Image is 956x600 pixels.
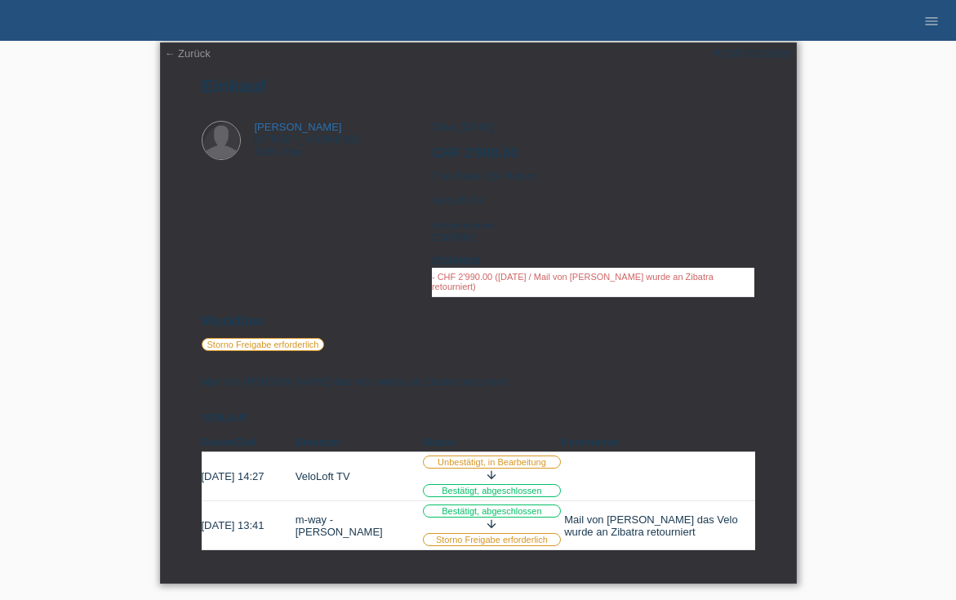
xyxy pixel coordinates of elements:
i: arrow_downward [485,518,498,531]
td: [DATE] 14:27 [202,452,296,501]
h2: CHF 2'990.00 [432,145,754,170]
div: - CHF 2'990.00 ([DATE] / Mail von [PERSON_NAME] wurde an Zibatra retourniert) [432,272,754,291]
label: Storno Freigabe erforderlich [202,338,325,351]
h3: Verlauf [202,412,755,424]
span: Kundennummer [432,220,496,230]
th: Benutzer [296,433,423,452]
h3: Stornos [432,256,754,268]
h1: Einkauf [202,76,755,96]
td: [DATE] 13:41 [202,501,296,550]
i: arrow_downward [485,469,498,482]
label: Storno Freigabe erforderlich [423,533,562,546]
td: Mail von [PERSON_NAME] das Velo wurde an Zibatra retourniert [561,501,754,550]
td: VeloLoft TV [296,452,423,501]
a: [PERSON_NAME] [255,121,342,133]
i: menu [923,13,940,29]
th: Status [423,433,562,452]
h2: Workflow [202,313,755,338]
div: Mail von [PERSON_NAME] das Velo wurde an Zibatra retourniert [202,363,755,550]
td: m-way - [PERSON_NAME] [296,501,423,550]
div: Chur, [DATE] Fixe Raten (24 Raten) Veloloft TV C163581 [432,121,754,313]
label: Bestätigt, abgeschlossen [423,504,562,518]
th: Kommentar [561,433,754,452]
th: Datum/Zeit [202,433,296,452]
label: Bestätigt, abgeschlossen [423,484,562,497]
a: menu [915,16,948,25]
a: ← Zurück [165,47,211,60]
label: Unbestätigt, in Bearbeitung [423,456,562,469]
div: [STREET_ADDRESS] 3930 Visp [255,121,360,158]
div: POSP00023069 [714,47,790,60]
